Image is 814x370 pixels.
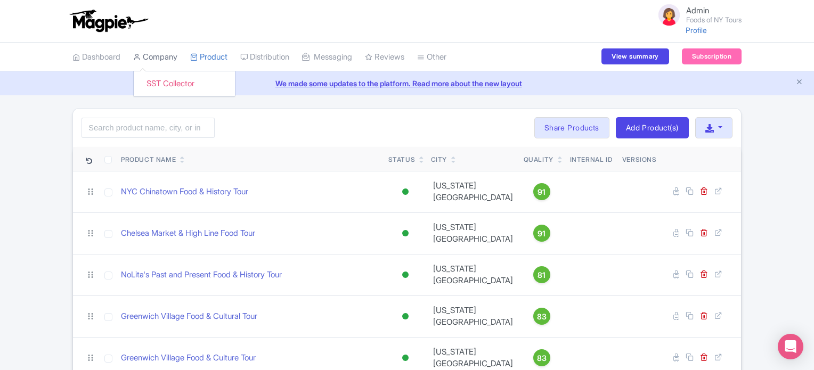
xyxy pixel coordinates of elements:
td: [US_STATE][GEOGRAPHIC_DATA] [427,254,519,295]
a: NoLita's Past and Present Food & History Tour [121,269,282,281]
a: SST Collector [134,76,235,92]
a: 81 [524,266,560,283]
a: Reviews [365,43,404,72]
a: View summary [601,48,669,64]
div: Quality [524,155,553,165]
span: 83 [537,311,547,323]
img: avatar_key_member-9c1dde93af8b07d7383eb8b5fb890c87.png [656,2,682,28]
td: [US_STATE][GEOGRAPHIC_DATA] [427,212,519,254]
div: Active [400,350,411,366]
a: Company [133,43,177,72]
small: Foods of NY Tours [686,17,742,23]
a: NYC Chinatown Food & History Tour [121,186,248,198]
th: Versions [618,147,661,171]
a: 83 [524,308,560,325]
a: Product [190,43,227,72]
td: [US_STATE][GEOGRAPHIC_DATA] [427,171,519,212]
div: Open Intercom Messenger [778,334,803,359]
a: Admin Foods of NY Tours [650,2,742,28]
a: 91 [524,225,560,242]
a: Greenwich Village Food & Cultural Tour [121,310,257,323]
a: Greenwich Village Food & Culture Tour [121,352,256,364]
span: 83 [537,352,547,364]
button: Close announcement [795,77,803,89]
a: Add Product(s) [616,117,689,138]
a: We made some updates to the platform. Read more about the new layout [6,78,808,89]
a: Messaging [302,43,352,72]
a: Distribution [240,43,289,72]
span: 81 [538,269,546,281]
div: Active [400,226,411,241]
span: 91 [538,186,546,198]
div: City [431,155,447,165]
span: 91 [538,228,546,240]
div: Active [400,267,411,283]
div: Active [400,309,411,324]
div: Status [388,155,416,165]
a: Share Products [534,117,609,138]
a: 91 [524,183,560,200]
a: Subscription [682,48,742,64]
span: Admin [686,5,709,15]
input: Search product name, city, or interal id [82,118,215,138]
td: [US_STATE][GEOGRAPHIC_DATA] [427,295,519,337]
img: logo-ab69f6fb50320c5b225c76a69d11143b.png [67,9,150,32]
th: Internal ID [564,147,618,171]
a: Dashboard [72,43,120,72]
a: Chelsea Market & High Line Food Tour [121,227,255,240]
div: Product Name [121,155,176,165]
div: Active [400,184,411,200]
a: Other [417,43,446,72]
a: Profile [686,26,707,35]
a: 83 [524,349,560,366]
